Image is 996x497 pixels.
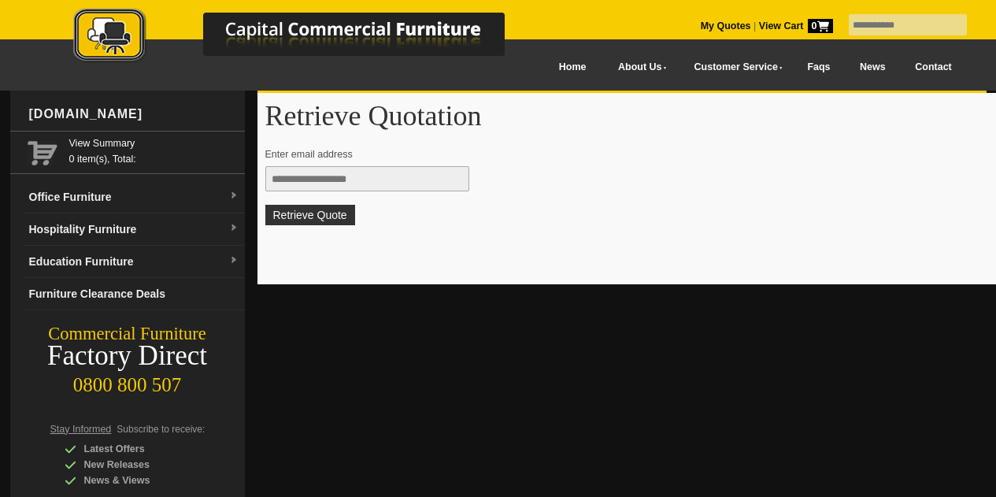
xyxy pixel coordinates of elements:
a: Furniture Clearance Deals [23,278,245,310]
div: Latest Offers [65,441,214,457]
img: dropdown [229,224,239,233]
div: News & Views [65,473,214,488]
span: Subscribe to receive: [117,424,205,435]
div: Commercial Furniture [10,323,245,345]
p: Enter email address [265,147,979,162]
div: 0800 800 507 [10,366,245,396]
div: Factory Direct [10,345,245,367]
a: View Cart0 [756,20,832,32]
img: dropdown [229,256,239,265]
a: News [845,50,900,85]
a: Faqs [793,50,846,85]
span: 0 [808,19,833,33]
div: New Releases [65,457,214,473]
a: Office Furnituredropdown [23,181,245,213]
button: Retrieve Quote [265,205,355,225]
img: dropdown [229,191,239,201]
a: About Us [601,50,676,85]
a: Education Furnituredropdown [23,246,245,278]
a: My Quotes [701,20,751,32]
img: Capital Commercial Furniture Logo [30,8,581,65]
a: Contact [900,50,966,85]
strong: View Cart [759,20,833,32]
a: Capital Commercial Furniture Logo [30,8,581,70]
div: [DOMAIN_NAME] [23,91,245,138]
a: View Summary [69,135,239,151]
a: Customer Service [676,50,792,85]
span: 0 item(s), Total: [69,135,239,165]
span: Stay Informed [50,424,112,435]
a: Hospitality Furnituredropdown [23,213,245,246]
h1: Retrieve Quotation [265,101,994,131]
